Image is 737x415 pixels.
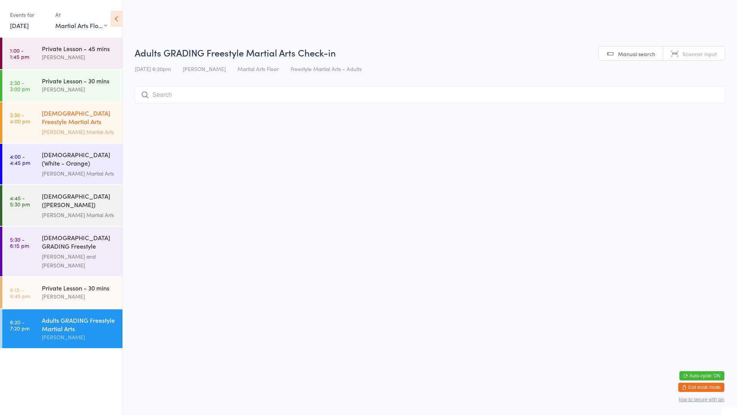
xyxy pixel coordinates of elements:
[291,65,362,73] span: Freestyle Martial Arts - Adults
[10,8,48,21] div: Events for
[2,227,122,276] a: 5:30 -6:15 pm[DEMOGRAPHIC_DATA] GRADING Freestyle Martial Arts[PERSON_NAME] and [PERSON_NAME]
[10,47,29,60] time: 1:00 - 1:45 pm
[682,50,717,58] span: Scanner input
[42,211,116,219] div: [PERSON_NAME] Martial Arts
[42,333,116,342] div: [PERSON_NAME]
[135,46,725,59] h2: Adults GRADING Freestyle Martial Arts Check-in
[10,112,30,124] time: 3:30 - 4:00 pm
[42,76,116,85] div: Private Lesson - 30 mins
[2,277,122,309] a: 6:15 -6:45 pmPrivate Lesson - 30 mins[PERSON_NAME]
[42,252,116,270] div: [PERSON_NAME] and [PERSON_NAME]
[2,144,122,184] a: 4:00 -4:45 pm[DEMOGRAPHIC_DATA] (White - Orange) Freestyle Martial Arts[PERSON_NAME] Martial Arts
[10,21,29,30] a: [DATE]
[10,153,30,166] time: 4:00 - 4:45 pm
[42,128,116,136] div: [PERSON_NAME] Martial Arts
[679,371,724,380] button: Auto-cycle: ON
[42,316,116,333] div: Adults GRADING Freestyle Martial Arts
[42,192,116,211] div: [DEMOGRAPHIC_DATA] ([PERSON_NAME]) Freestyle Martial Arts
[42,53,116,61] div: [PERSON_NAME]
[2,102,122,143] a: 3:30 -4:00 pm[DEMOGRAPHIC_DATA] Freestyle Martial Arts (Little Heroes)[PERSON_NAME] Martial Arts
[135,86,725,104] input: Search
[10,80,30,92] time: 2:30 - 3:00 pm
[135,65,171,73] span: [DATE] 6:20pm
[10,287,30,299] time: 6:15 - 6:45 pm
[55,21,107,30] div: Martial Arts Floor
[618,50,655,58] span: Manual search
[238,65,279,73] span: Martial Arts Floor
[10,236,29,249] time: 5:30 - 6:15 pm
[678,383,724,392] button: Exit kiosk mode
[183,65,226,73] span: [PERSON_NAME]
[42,292,116,301] div: [PERSON_NAME]
[42,169,116,178] div: [PERSON_NAME] Martial Arts
[42,284,116,292] div: Private Lesson - 30 mins
[10,319,30,331] time: 6:20 - 7:20 pm
[42,44,116,53] div: Private Lesson - 45 mins
[2,309,122,348] a: 6:20 -7:20 pmAdults GRADING Freestyle Martial Arts[PERSON_NAME]
[2,70,122,101] a: 2:30 -3:00 pmPrivate Lesson - 30 mins[PERSON_NAME]
[42,85,116,94] div: [PERSON_NAME]
[42,150,116,169] div: [DEMOGRAPHIC_DATA] (White - Orange) Freestyle Martial Arts
[55,8,107,21] div: At
[2,38,122,69] a: 1:00 -1:45 pmPrivate Lesson - 45 mins[PERSON_NAME]
[679,397,724,402] button: how to secure with pin
[42,233,116,252] div: [DEMOGRAPHIC_DATA] GRADING Freestyle Martial Arts
[10,195,30,207] time: 4:45 - 5:30 pm
[42,109,116,128] div: [DEMOGRAPHIC_DATA] Freestyle Martial Arts (Little Heroes)
[2,185,122,226] a: 4:45 -5:30 pm[DEMOGRAPHIC_DATA] ([PERSON_NAME]) Freestyle Martial Arts[PERSON_NAME] Martial Arts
